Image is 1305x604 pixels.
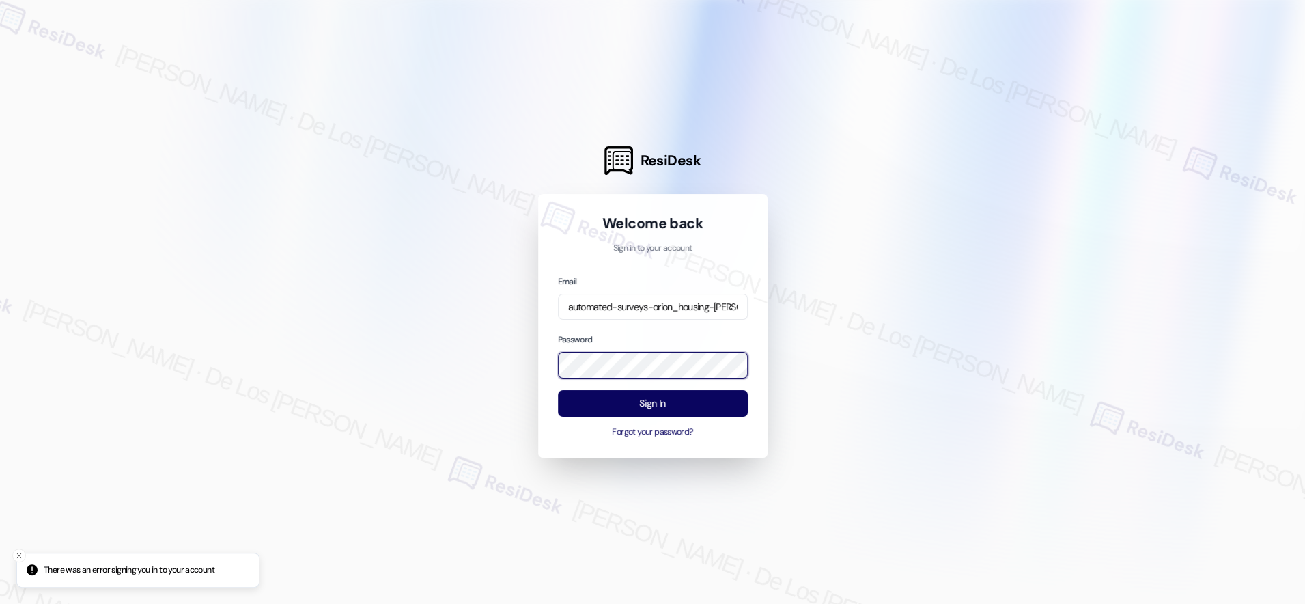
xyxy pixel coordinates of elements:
[558,334,593,345] label: Password
[640,151,701,170] span: ResiDesk
[558,390,748,417] button: Sign In
[558,276,577,287] label: Email
[558,294,748,320] input: name@example.com
[558,214,748,233] h1: Welcome back
[44,564,214,577] p: There was an error signing you in to your account
[604,146,633,175] img: ResiDesk Logo
[12,549,26,562] button: Close toast
[558,426,748,439] button: Forgot your password?
[558,243,748,255] p: Sign in to your account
